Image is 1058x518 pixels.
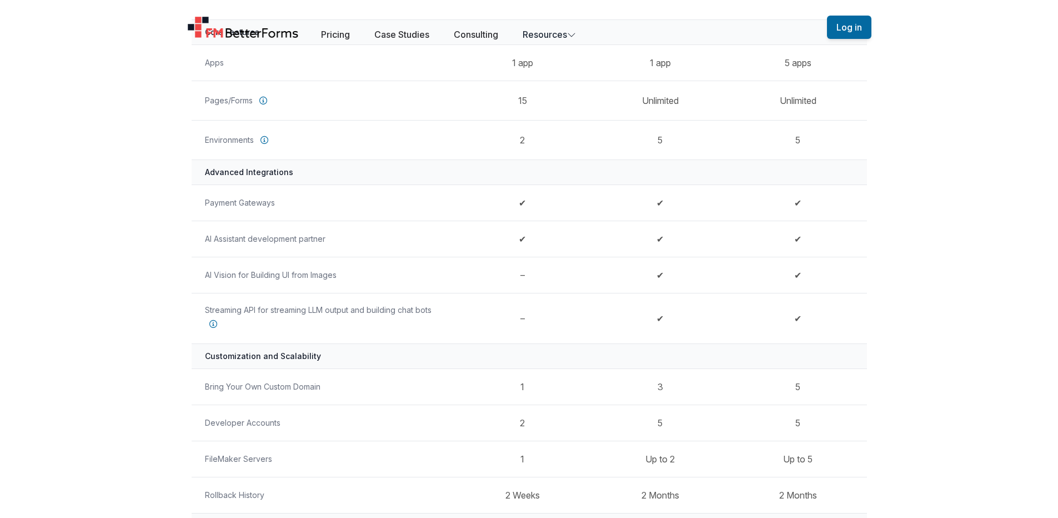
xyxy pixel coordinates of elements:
[827,16,871,39] button: Log in
[729,293,867,343] td: ✔
[591,120,729,160] td: 5
[729,441,867,477] td: Up to 5
[454,257,591,293] td: –
[591,221,729,257] td: ✔
[321,29,350,40] a: Pricing
[192,293,454,343] th: Streaming API for streaming LLM output and building chat bots
[174,13,885,41] nav: Global
[374,29,429,40] a: Case Studies
[192,477,454,513] th: Rollback History
[729,81,867,120] td: Unlimited
[192,185,454,221] th: Payment Gateways
[192,368,454,405] th: Bring Your Own Custom Domain
[591,185,729,221] td: ✔
[192,257,454,293] th: AI Vision for Building UI from Images
[454,293,591,343] td: –
[454,368,591,405] td: 1
[523,28,576,41] button: Resources
[591,368,729,405] td: 3
[454,81,591,120] td: 15
[729,257,867,293] td: ✔
[192,405,454,441] th: Developer Accounts
[591,441,729,477] td: Up to 2
[729,185,867,221] td: ✔
[192,343,867,368] th: Customization and Scalability
[192,120,454,160] th: Environments
[591,293,729,343] td: ✔
[454,477,591,513] td: 2 Weeks
[591,81,729,120] td: Unlimited
[591,477,729,513] td: 2 Months
[454,29,498,40] a: Consulting
[729,44,867,81] td: 5 apps
[729,120,867,160] td: 5
[454,221,591,257] td: ✔
[729,368,867,405] td: 5
[729,405,867,441] td: 5
[192,441,454,477] th: FileMaker Servers
[454,44,591,81] td: 1 app
[187,16,299,38] a: Home
[192,81,454,120] th: Pages/Forms
[454,441,591,477] td: 1
[591,405,729,441] td: 5
[454,120,591,160] td: 2
[454,405,591,441] td: 2
[192,221,454,257] th: AI Assistant development partner
[454,185,591,221] td: ✔
[591,44,729,81] td: 1 app
[192,44,454,81] th: Apps
[192,160,867,185] th: Advanced Integrations
[729,477,867,513] td: 2 Months
[591,257,729,293] td: ✔
[729,221,867,257] td: ✔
